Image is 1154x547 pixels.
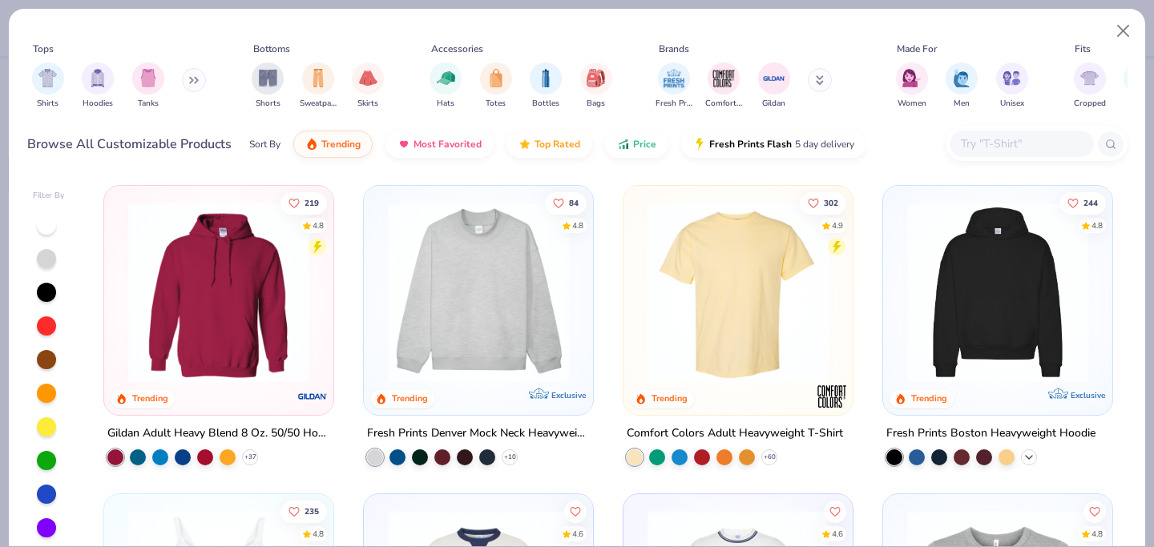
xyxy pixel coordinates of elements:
img: Shorts Image [259,69,277,87]
img: 01756b78-01f6-4cc6-8d8a-3c30c1a0c8ac [120,202,317,383]
span: Bags [587,98,605,110]
button: Price [605,131,668,158]
img: Unisex Image [1003,69,1021,87]
div: Bottoms [253,42,290,56]
button: filter button [430,62,462,110]
button: Close [1108,16,1139,46]
span: Cropped [1074,98,1106,110]
div: filter for Comfort Colors [705,62,742,110]
div: Sort By [249,137,280,151]
div: 4.8 [572,219,583,231]
span: Sweatpants [300,98,337,110]
div: Fresh Prints Boston Heavyweight Hoodie [886,424,1095,444]
button: Like [1059,191,1106,214]
img: Hats Image [437,69,455,87]
span: Women [898,98,926,110]
span: Top Rated [535,138,580,151]
img: a90f7c54-8796-4cb2-9d6e-4e9644cfe0fe [577,202,774,383]
img: Shirts Image [38,69,57,87]
img: Bags Image [587,69,604,87]
input: Try "T-Shirt" [959,135,1083,153]
button: Top Rated [506,131,592,158]
div: Comfort Colors Adult Heavyweight T-Shirt [627,424,843,444]
div: filter for Cropped [1074,62,1106,110]
span: Fresh Prints Flash [709,138,792,151]
button: filter button [996,62,1028,110]
div: Made For [897,42,937,56]
div: filter for Hats [430,62,462,110]
button: filter button [758,62,790,110]
span: Most Favorited [414,138,482,151]
span: 84 [569,199,579,207]
button: filter button [896,62,928,110]
span: 302 [824,199,838,207]
span: Shirts [37,98,59,110]
button: filter button [580,62,612,110]
div: filter for Gildan [758,62,790,110]
button: filter button [480,62,512,110]
button: Fresh Prints Flash5 day delivery [681,131,866,158]
span: Gildan [762,98,785,110]
span: + 37 [244,452,256,462]
img: f5d85501-0dbb-4ee4-b115-c08fa3845d83 [380,202,577,383]
span: Price [633,138,656,151]
span: + 60 [763,452,775,462]
img: Women Image [902,69,921,87]
div: filter for Totes [480,62,512,110]
div: filter for Shirts [32,62,64,110]
button: Like [545,191,587,214]
img: Tanks Image [139,69,157,87]
img: Cropped Image [1080,69,1099,87]
div: filter for Men [946,62,978,110]
button: filter button [530,62,562,110]
span: Bottles [532,98,559,110]
button: filter button [946,62,978,110]
div: 4.9 [832,219,843,231]
span: 244 [1083,199,1098,207]
button: Like [824,500,846,522]
button: Like [281,500,328,522]
span: Unisex [1000,98,1024,110]
button: Like [564,500,587,522]
img: Comfort Colors logo [816,380,848,412]
button: filter button [82,62,114,110]
div: Accessories [431,42,483,56]
span: 5 day delivery [795,135,854,154]
div: Browse All Customizable Products [27,135,232,154]
span: Skirts [357,98,378,110]
div: Brands [659,42,689,56]
button: filter button [300,62,337,110]
div: filter for Hoodies [82,62,114,110]
span: Shorts [256,98,280,110]
img: Gildan logo [297,380,329,412]
span: + 10 [504,452,516,462]
img: e55d29c3-c55d-459c-bfd9-9b1c499ab3c6 [836,202,1033,383]
div: filter for Bottles [530,62,562,110]
button: Most Favorited [385,131,494,158]
div: filter for Unisex [996,62,1028,110]
button: filter button [656,62,692,110]
span: Exclusive [551,390,586,400]
div: 4.8 [1091,219,1103,231]
span: Hoodies [83,98,113,110]
button: filter button [705,62,742,110]
img: Fresh Prints Image [662,66,686,90]
button: Trending [293,131,373,158]
span: Comfort Colors [705,98,742,110]
div: Filter By [33,190,65,202]
span: Fresh Prints [656,98,692,110]
button: Like [1083,500,1106,522]
img: Comfort Colors Image [712,66,736,90]
span: Exclusive [1070,390,1104,400]
img: 91acfc32-fd48-4d6b-bdad-a4c1a30ac3fc [899,202,1096,383]
button: filter button [32,62,64,110]
img: Men Image [953,69,970,87]
div: filter for Tanks [132,62,164,110]
div: filter for Fresh Prints [656,62,692,110]
button: filter button [352,62,384,110]
div: filter for Bags [580,62,612,110]
div: filter for Shorts [252,62,284,110]
div: 4.6 [572,528,583,540]
button: filter button [1074,62,1106,110]
img: TopRated.gif [518,138,531,151]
